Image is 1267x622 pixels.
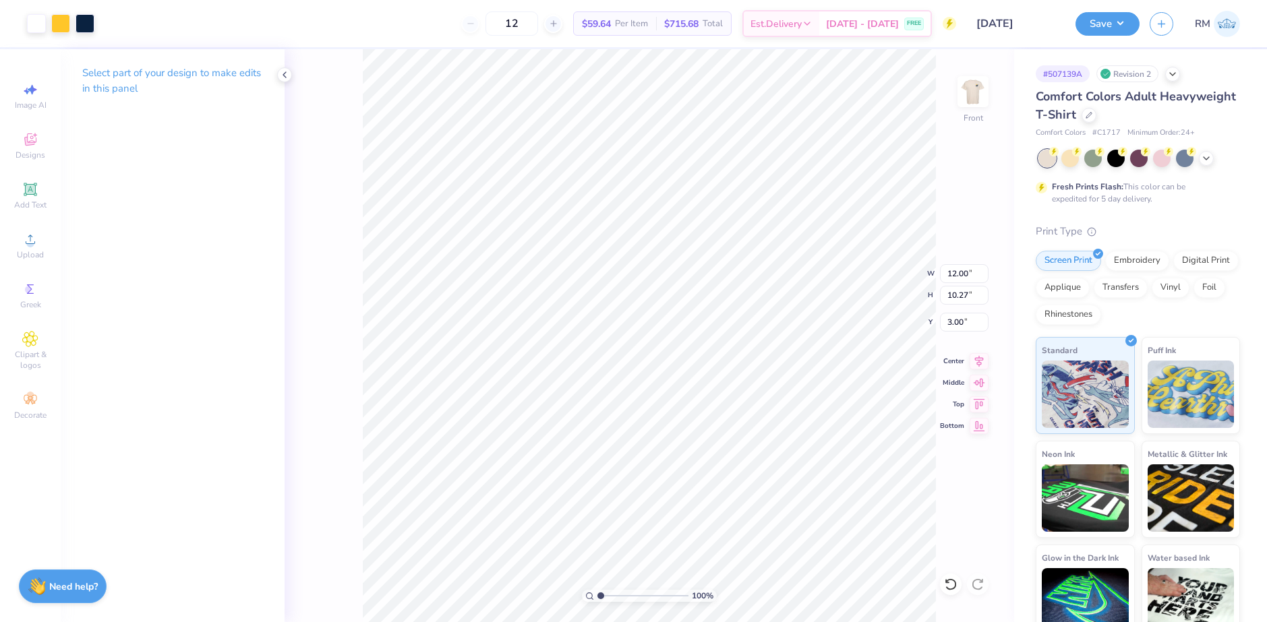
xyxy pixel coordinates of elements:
span: RM [1195,16,1210,32]
span: Image AI [15,100,47,111]
img: Front [960,78,986,105]
img: Puff Ink [1148,361,1235,428]
span: Est. Delivery [750,17,802,31]
div: Rhinestones [1036,305,1101,325]
span: Neon Ink [1042,447,1075,461]
button: Save [1076,12,1140,36]
span: FREE [907,19,921,28]
img: Roberta Manuel [1214,11,1240,37]
span: Standard [1042,343,1078,357]
strong: Fresh Prints Flash: [1052,181,1123,192]
span: Metallic & Glitter Ink [1148,447,1227,461]
span: Center [940,356,964,366]
span: Greek [20,299,41,310]
span: Middle [940,378,964,387]
span: Comfort Colors [1036,127,1086,139]
div: Transfers [1094,278,1148,298]
span: Puff Ink [1148,343,1176,357]
span: Decorate [14,410,47,421]
span: Top [940,400,964,409]
span: Designs [16,150,45,160]
span: # C1717 [1092,127,1121,139]
div: This color can be expedited for 5 day delivery. [1052,181,1218,205]
span: $715.68 [664,17,699,31]
div: Print Type [1036,224,1240,239]
img: Neon Ink [1042,464,1129,532]
span: Glow in the Dark Ink [1042,551,1119,565]
span: Bottom [940,421,964,431]
p: Select part of your design to make edits in this panel [82,65,263,96]
div: Revision 2 [1096,65,1158,82]
a: RM [1195,11,1240,37]
div: Vinyl [1152,278,1189,298]
div: Front [964,112,983,124]
div: Digital Print [1173,251,1239,271]
input: – – [485,11,538,36]
img: Metallic & Glitter Ink [1148,464,1235,532]
strong: Need help? [49,580,98,593]
img: Standard [1042,361,1129,428]
span: Clipart & logos [7,349,54,371]
span: Water based Ink [1148,551,1210,565]
span: $59.64 [582,17,611,31]
span: [DATE] - [DATE] [826,17,899,31]
input: Untitled Design [966,10,1065,37]
div: Screen Print [1036,251,1101,271]
span: Add Text [14,199,47,210]
div: # 507139A [1036,65,1090,82]
div: Foil [1194,278,1225,298]
div: Embroidery [1105,251,1169,271]
span: Per Item [615,17,648,31]
span: Comfort Colors Adult Heavyweight T-Shirt [1036,88,1236,123]
div: Applique [1036,278,1090,298]
span: Minimum Order: 24 + [1127,127,1195,139]
span: Total [703,17,723,31]
span: Upload [17,249,44,260]
span: 100 % [692,590,713,602]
